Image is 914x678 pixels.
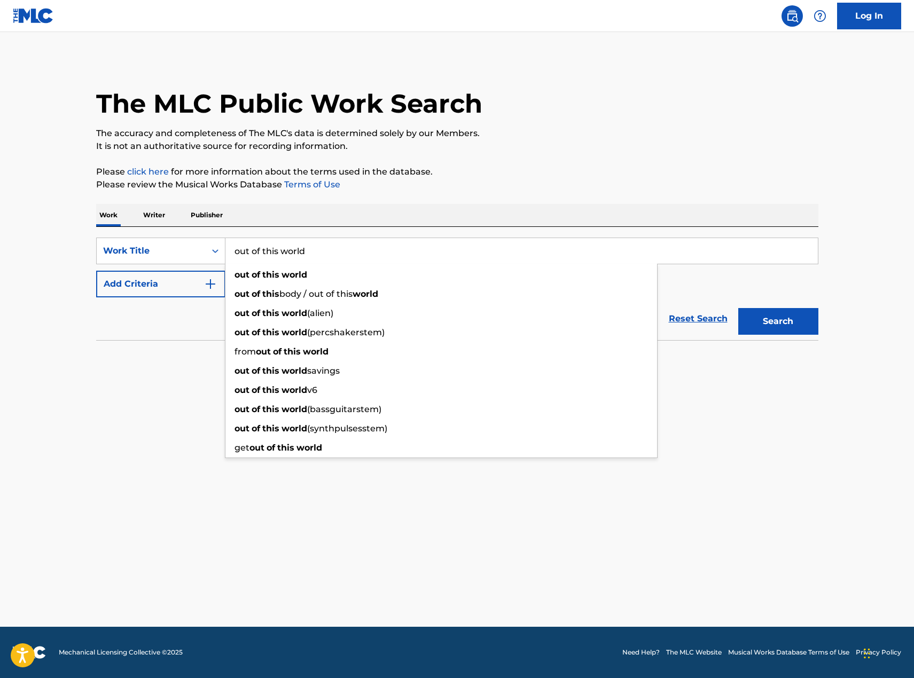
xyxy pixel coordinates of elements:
[103,245,199,257] div: Work Title
[282,327,307,337] strong: world
[235,443,249,453] span: get
[262,327,279,337] strong: this
[127,167,169,177] a: click here
[262,289,279,299] strong: this
[252,366,260,376] strong: of
[307,423,387,433] span: (synthpulsesstem)
[235,289,249,299] strong: out
[96,165,818,178] p: Please for more information about the terms used in the database.
[307,404,381,414] span: (bassguitarstem)
[284,346,301,357] strong: this
[277,443,294,453] strong: this
[235,404,249,414] strong: out
[249,443,264,453] strong: out
[13,8,54,23] img: MLC Logo
[856,648,901,657] a: Privacy Policy
[96,88,482,120] h1: The MLC Public Work Search
[786,10,799,22] img: search
[267,443,275,453] strong: of
[262,423,279,433] strong: this
[303,346,329,357] strong: world
[738,308,818,335] button: Search
[235,423,249,433] strong: out
[13,646,46,659] img: logo
[663,307,733,330] a: Reset Search
[96,178,818,191] p: Please review the Musical Works Database
[140,204,168,226] p: Writer
[96,127,818,140] p: The accuracy and completeness of The MLC's data is determined solely by our Members.
[728,648,849,657] a: Musical Works Database Terms of Use
[235,270,249,280] strong: out
[252,404,260,414] strong: of
[252,423,260,433] strong: of
[307,385,317,395] span: v6
[262,404,279,414] strong: this
[282,385,307,395] strong: world
[837,3,901,29] a: Log In
[809,5,831,27] div: Help
[188,204,226,226] p: Publisher
[622,648,660,657] a: Need Help?
[282,404,307,414] strong: world
[782,5,803,27] a: Public Search
[282,179,340,190] a: Terms of Use
[96,271,225,297] button: Add Criteria
[256,346,271,357] strong: out
[252,308,260,318] strong: of
[96,204,121,226] p: Work
[814,10,826,22] img: help
[282,270,307,280] strong: world
[861,627,914,678] iframe: Chat Widget
[279,289,353,299] span: body / out of this
[252,327,260,337] strong: of
[282,366,307,376] strong: world
[235,385,249,395] strong: out
[282,423,307,433] strong: world
[307,327,385,337] span: (percshakerstem)
[252,385,260,395] strong: of
[262,308,279,318] strong: this
[262,366,279,376] strong: this
[235,346,256,357] span: from
[252,270,260,280] strong: of
[353,289,378,299] strong: world
[666,648,722,657] a: The MLC Website
[235,308,249,318] strong: out
[252,289,260,299] strong: of
[262,385,279,395] strong: this
[307,366,340,376] span: savings
[235,327,249,337] strong: out
[864,637,870,669] div: Drag
[273,346,282,357] strong: of
[307,308,333,318] span: (alien)
[262,270,279,280] strong: this
[96,238,818,340] form: Search Form
[235,366,249,376] strong: out
[96,140,818,153] p: It is not an authoritative source for recording information.
[296,443,322,453] strong: world
[204,278,217,290] img: 9d2ae6d4665cec9f34b9.svg
[59,648,183,657] span: Mechanical Licensing Collective © 2025
[282,308,307,318] strong: world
